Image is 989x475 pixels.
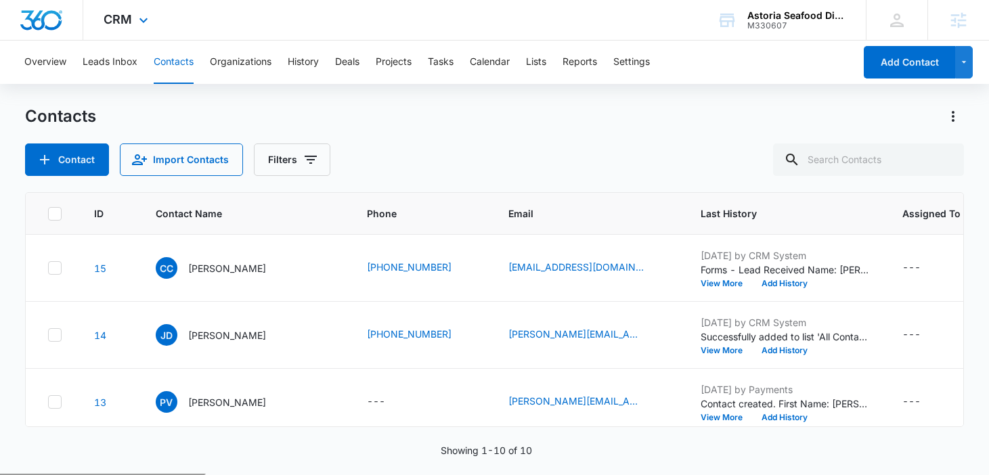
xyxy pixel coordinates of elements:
[335,41,359,84] button: Deals
[508,327,668,343] div: Email - john.darling@example.com - Select to Edit Field
[37,78,47,89] img: tab_domain_overview_orange.svg
[701,263,870,277] p: Forms - Lead Received Name: [PERSON_NAME] Email: [EMAIL_ADDRESS][DOMAIN_NAME] Phone: [PHONE_NUMBE...
[156,324,177,346] span: JD
[470,41,510,84] button: Calendar
[156,324,290,346] div: Contact Name - John Darling - Select to Edit Field
[156,391,177,413] span: PV
[508,206,649,221] span: Email
[156,206,315,221] span: Contact Name
[188,328,266,342] p: [PERSON_NAME]
[154,41,194,84] button: Contacts
[701,346,752,355] button: View More
[38,22,66,32] div: v 4.0.25
[35,35,149,46] div: Domain: [DOMAIN_NAME]
[376,41,412,84] button: Projects
[428,41,454,84] button: Tasks
[25,143,109,176] button: Add Contact
[367,394,410,410] div: Phone - - Select to Edit Field
[508,394,644,408] a: [PERSON_NAME][EMAIL_ADDRESS][PERSON_NAME][DOMAIN_NAME]
[135,78,146,89] img: tab_keywords_by_traffic_grey.svg
[613,41,650,84] button: Settings
[288,41,319,84] button: History
[254,143,330,176] button: Filters
[773,143,964,176] input: Search Contacts
[188,395,266,409] p: [PERSON_NAME]
[156,257,177,279] span: CC
[210,41,271,84] button: Organizations
[94,330,106,341] a: Navigate to contact details page for John Darling
[51,80,121,89] div: Domain Overview
[526,41,546,84] button: Lists
[367,394,385,410] div: ---
[752,413,817,422] button: Add History
[747,21,846,30] div: account id
[752,279,817,288] button: Add History
[752,346,817,355] button: Add History
[22,22,32,32] img: logo_orange.svg
[25,106,96,127] h1: Contacts
[902,260,921,276] div: ---
[942,106,964,127] button: Actions
[701,315,870,330] p: [DATE] by CRM System
[701,413,752,422] button: View More
[902,394,945,410] div: Assigned To - - Select to Edit Field
[94,397,106,408] a: Navigate to contact details page for Peter Vlahos
[701,382,870,397] p: [DATE] by Payments
[367,260,452,274] a: [PHONE_NUMBER]
[156,391,290,413] div: Contact Name - Peter Vlahos - Select to Edit Field
[188,261,266,275] p: [PERSON_NAME]
[367,327,476,343] div: Phone - (555) 209-0075 - Select to Edit Field
[864,46,955,78] button: Add Contact
[83,41,137,84] button: Leads Inbox
[150,80,228,89] div: Keywords by Traffic
[508,394,668,410] div: Email - vlahos.peter@gmail.com - Select to Edit Field
[508,260,644,274] a: [EMAIL_ADDRESS][DOMAIN_NAME]
[747,10,846,21] div: account name
[701,330,870,344] p: Successfully added to list 'All Contacts'.
[902,327,921,343] div: ---
[902,260,945,276] div: Assigned To - - Select to Edit Field
[94,206,104,221] span: ID
[508,327,644,341] a: [PERSON_NAME][EMAIL_ADDRESS][PERSON_NAME][DOMAIN_NAME]
[563,41,597,84] button: Reports
[367,327,452,341] a: [PHONE_NUMBER]
[508,260,668,276] div: Email - cannonball244@gmail.com - Select to Edit Field
[94,263,106,274] a: Navigate to contact details page for Chris Cannon
[24,41,66,84] button: Overview
[367,260,476,276] div: Phone - (917) 273-7988 - Select to Edit Field
[156,257,290,279] div: Contact Name - Chris Cannon - Select to Edit Field
[701,206,850,221] span: Last History
[441,443,532,457] p: Showing 1-10 of 10
[701,397,870,411] p: Contact created. First Name: [PERSON_NAME] Name: [PERSON_NAME] Email: [PERSON_NAME][EMAIL_ADDRESS...
[902,327,945,343] div: Assigned To - - Select to Edit Field
[120,143,243,176] button: Import Contacts
[104,12,132,26] span: CRM
[902,394,921,410] div: ---
[701,279,752,288] button: View More
[701,248,870,263] p: [DATE] by CRM System
[22,35,32,46] img: website_grey.svg
[367,206,456,221] span: Phone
